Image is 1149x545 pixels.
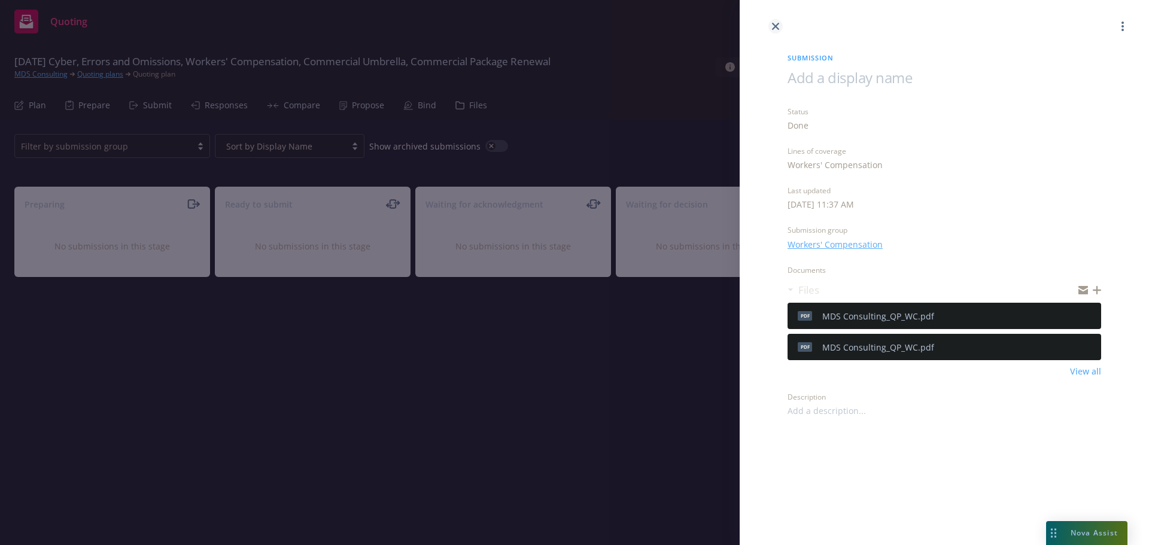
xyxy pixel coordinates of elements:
div: Drag to move [1046,521,1061,545]
a: View all [1070,365,1101,377]
a: more [1115,19,1130,34]
button: preview file [1086,340,1096,354]
div: Submission group [788,225,1101,235]
a: Workers' Compensation [788,238,883,251]
a: close [768,19,783,34]
button: preview file [1086,309,1096,323]
h3: Files [798,282,819,298]
span: pdf [798,342,812,351]
button: Nova Assist [1046,521,1127,545]
div: Lines of coverage [788,146,1101,156]
span: Submission [788,53,1101,63]
div: Files [788,282,819,298]
div: MDS Consulting_QP_WC.pdf [822,341,934,354]
div: Workers' Compensation [788,159,883,171]
span: Nova Assist [1071,528,1118,538]
div: Status [788,106,1101,117]
span: pdf [798,311,812,320]
div: Description [788,392,1101,402]
button: download file [1066,340,1076,354]
div: MDS Consulting_QP_WC.pdf [822,310,934,322]
div: Last updated [788,185,1101,196]
div: [DATE] 11:37 AM [788,198,854,211]
button: download file [1066,309,1076,323]
div: Done [788,119,808,132]
div: Documents [788,265,1101,275]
